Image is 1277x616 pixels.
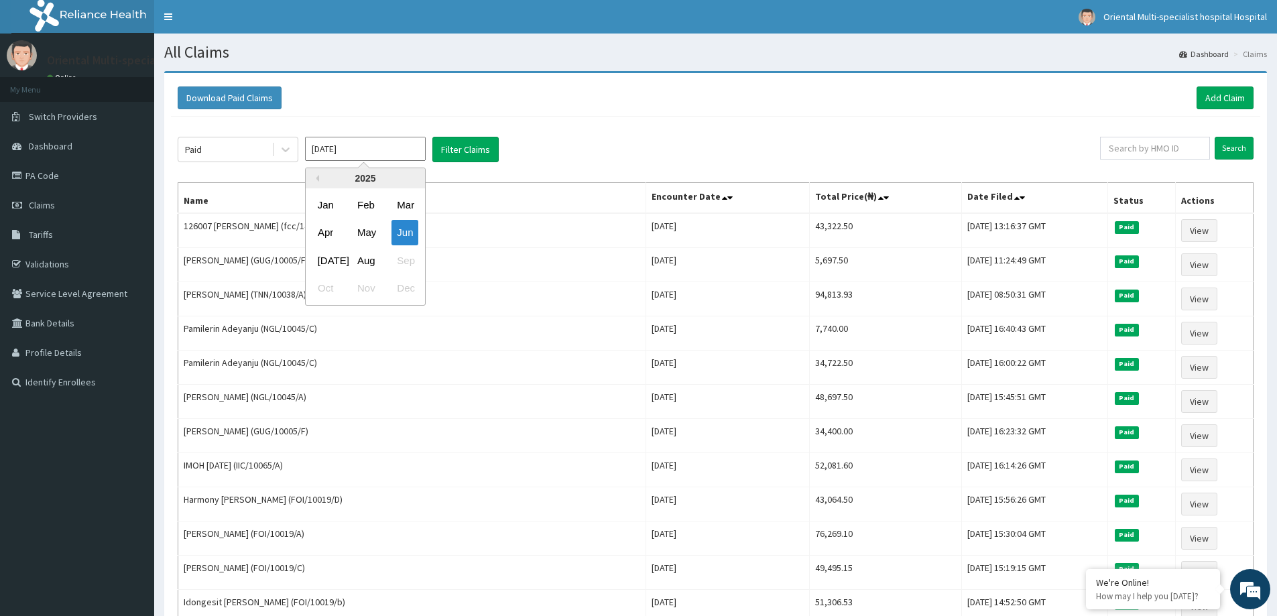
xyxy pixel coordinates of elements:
td: [DATE] [646,351,810,385]
button: Previous Year [312,175,319,182]
td: [DATE] [646,521,810,556]
span: We're online! [78,169,185,304]
button: Download Paid Claims [178,86,282,109]
th: Actions [1176,183,1254,214]
td: [DATE] [646,213,810,248]
td: Pamilerin Adeyanju (NGL/10045/C) [178,316,646,351]
th: Name [178,183,646,214]
a: Add Claim [1197,86,1254,109]
a: View [1181,561,1217,584]
p: How may I help you today? [1096,591,1210,602]
a: View [1181,458,1217,481]
td: [DATE] [646,282,810,316]
button: Filter Claims [432,137,499,162]
td: [DATE] 15:45:51 GMT [961,385,1107,419]
td: [DATE] 15:19:15 GMT [961,556,1107,590]
span: Paid [1115,290,1139,302]
td: [DATE] [646,385,810,419]
div: Paid [185,143,202,156]
td: [DATE] [646,248,810,282]
td: 43,064.50 [810,487,962,521]
span: Paid [1115,392,1139,404]
td: [DATE] [646,453,810,487]
div: Choose January 2025 [312,192,339,217]
div: Choose August 2025 [352,248,379,273]
span: Paid [1115,221,1139,233]
td: Harmony [PERSON_NAME] (FOI/10019/D) [178,487,646,521]
span: Paid [1115,255,1139,267]
textarea: Type your message and hit 'Enter' [7,366,255,413]
input: Search [1215,137,1254,160]
td: 34,400.00 [810,419,962,453]
td: 94,813.93 [810,282,962,316]
a: View [1181,288,1217,310]
td: 126007 [PERSON_NAME] (fcc/14786/a) [178,213,646,248]
td: [PERSON_NAME] (GUG/10005/F) [178,419,646,453]
a: Dashboard [1179,48,1229,60]
a: View [1181,322,1217,345]
td: [DATE] 16:14:26 GMT [961,453,1107,487]
td: [DATE] 16:40:43 GMT [961,316,1107,351]
a: View [1181,493,1217,515]
td: 48,697.50 [810,385,962,419]
span: Paid [1115,324,1139,336]
td: [PERSON_NAME] (GUG/10005/F) [178,248,646,282]
td: [DATE] [646,419,810,453]
div: Choose May 2025 [352,221,379,245]
span: Paid [1115,563,1139,575]
span: Paid [1115,358,1139,370]
td: [DATE] 16:00:22 GMT [961,351,1107,385]
div: Choose February 2025 [352,192,379,217]
a: Online [47,73,79,82]
p: Oriental Multi-specialist hospital Hospital [47,54,265,66]
div: Chat with us now [70,75,225,93]
div: Choose July 2025 [312,248,339,273]
span: Switch Providers [29,111,97,123]
td: [PERSON_NAME] (FOI/10019/C) [178,556,646,590]
span: Paid [1115,495,1139,507]
div: We're Online! [1096,576,1210,589]
div: Choose March 2025 [391,192,418,217]
img: User Image [1079,9,1095,25]
td: [DATE] 16:23:32 GMT [961,419,1107,453]
h1: All Claims [164,44,1267,61]
td: 7,740.00 [810,316,962,351]
td: [PERSON_NAME] (FOI/10019/A) [178,521,646,556]
td: 76,269.10 [810,521,962,556]
td: IMOH [DATE] (IIC/10065/A) [178,453,646,487]
input: Search by HMO ID [1100,137,1210,160]
td: Pamilerin Adeyanju (NGL/10045/C) [178,351,646,385]
span: Paid [1115,426,1139,438]
a: View [1181,527,1217,550]
span: Paid [1115,460,1139,473]
div: Choose April 2025 [312,221,339,245]
td: [PERSON_NAME] (NGL/10045/A) [178,385,646,419]
span: Claims [29,199,55,211]
li: Claims [1230,48,1267,60]
td: [DATE] [646,487,810,521]
span: Oriental Multi-specialist hospital Hospital [1103,11,1267,23]
input: Select Month and Year [305,137,426,161]
th: Encounter Date [646,183,810,214]
td: [DATE] [646,316,810,351]
span: Tariffs [29,229,53,241]
span: Dashboard [29,140,72,152]
th: Total Price(₦) [810,183,962,214]
td: 5,697.50 [810,248,962,282]
div: month 2025-06 [306,191,425,302]
a: View [1181,390,1217,413]
td: [DATE] 13:16:37 GMT [961,213,1107,248]
div: 2025 [306,168,425,188]
a: View [1181,356,1217,379]
td: 43,322.50 [810,213,962,248]
td: 34,722.50 [810,351,962,385]
a: View [1181,253,1217,276]
span: Paid [1115,529,1139,541]
a: View [1181,219,1217,242]
img: d_794563401_company_1708531726252_794563401 [25,67,54,101]
a: View [1181,424,1217,447]
td: [DATE] 15:30:04 GMT [961,521,1107,556]
td: [DATE] 08:50:31 GMT [961,282,1107,316]
td: 52,081.60 [810,453,962,487]
td: [DATE] [646,556,810,590]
